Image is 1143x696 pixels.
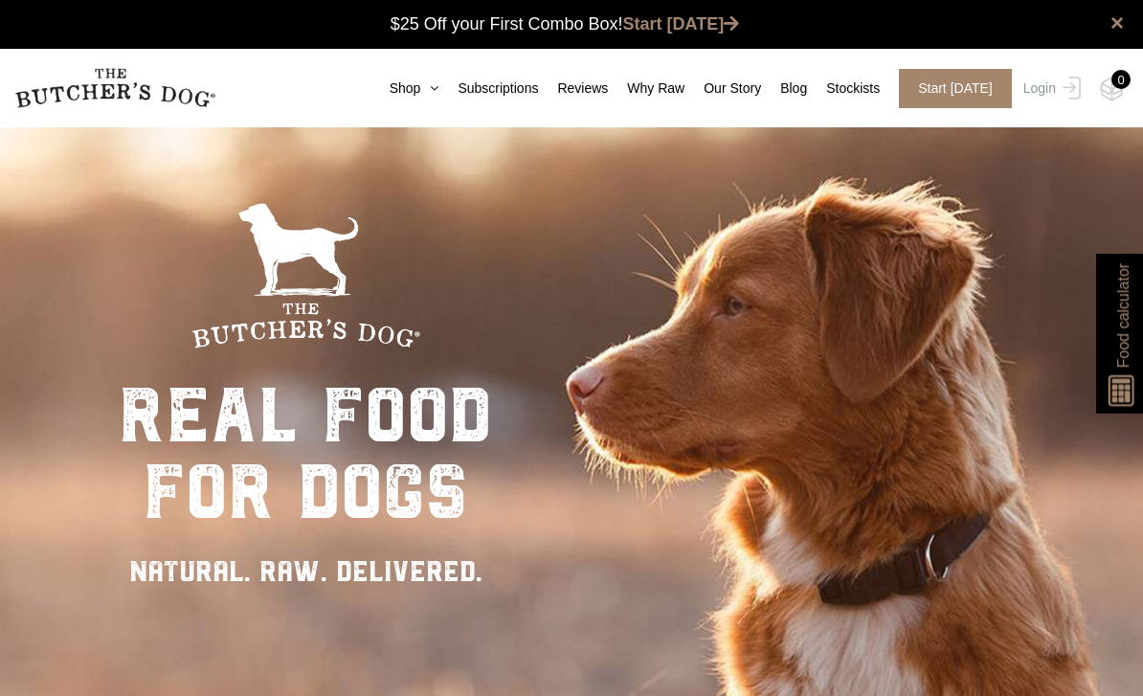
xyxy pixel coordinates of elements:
span: Food calculator [1111,263,1134,368]
a: Our Story [684,79,761,99]
div: real food for dogs [119,377,492,530]
div: NATURAL. RAW. DELIVERED. [119,550,492,593]
a: Login [1019,69,1081,108]
a: Why Raw [608,79,684,99]
img: TBD_Cart-Empty.png [1100,77,1124,101]
a: Subscriptions [438,79,538,99]
a: close [1110,11,1124,34]
a: Reviews [538,79,608,99]
a: Shop [370,79,439,99]
a: Stockists [807,79,880,99]
div: 0 [1111,70,1131,89]
a: Start [DATE] [623,14,740,34]
a: Blog [761,79,807,99]
span: Start [DATE] [899,69,1012,108]
a: Start [DATE] [880,69,1019,108]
